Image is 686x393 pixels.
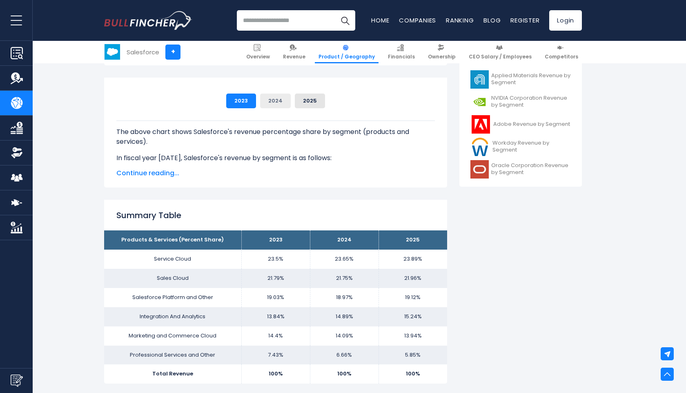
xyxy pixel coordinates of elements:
td: 23.89% [379,250,447,269]
a: Go to homepage [104,11,192,30]
td: Sales Cloud [104,269,241,288]
p: In fiscal year [DATE], Salesforce's revenue by segment is as follows: [116,153,435,163]
td: Marketing and Commerce Cloud [104,326,241,346]
button: 2024 [260,94,291,108]
td: Total Revenue [104,364,241,384]
a: Revenue [279,41,309,63]
span: Competitors [545,54,578,60]
span: Oracle Corporation Revenue by Segment [491,162,571,176]
img: Bullfincher logo [104,11,192,30]
img: Ownership [11,147,23,159]
td: 21.79% [241,269,310,288]
span: Continue reading... [116,168,435,178]
td: 19.03% [241,288,310,307]
span: Applied Materials Revenue by Segment [491,72,571,86]
a: Applied Materials Revenue by Segment [465,68,576,91]
a: Home [371,16,389,25]
td: 18.97% [310,288,379,307]
a: Login [549,10,582,31]
a: CEO Salary / Employees [465,41,535,63]
span: CEO Salary / Employees [469,54,532,60]
div: Salesforce [127,47,159,57]
span: NVIDIA Corporation Revenue by Segment [491,95,571,109]
div: The for Salesforce is the Service Cloud, which represents 23.5% of its total revenue. The for Sal... [116,121,435,307]
td: 7.43% [241,346,310,365]
img: NVDA logo [470,93,489,111]
button: Search [335,10,355,31]
td: 13.84% [241,307,310,326]
th: 2023 [241,230,310,250]
td: 100% [310,364,379,384]
td: 6.66% [310,346,379,365]
a: Ranking [446,16,474,25]
td: 13.94% [379,326,447,346]
td: Salesforce Platform and Other [104,288,241,307]
a: Adobe Revenue by Segment [465,113,576,136]
th: 2024 [310,230,379,250]
h2: Summary Table [116,209,435,221]
a: Financials [384,41,419,63]
a: Register [510,16,539,25]
span: Infosys Limited Revenue by Segment [491,50,571,64]
button: 2023 [226,94,256,108]
a: NVIDIA Corporation Revenue by Segment [465,91,576,113]
a: Product / Geography [315,41,379,63]
td: 23.65% [310,250,379,269]
td: 14.89% [310,307,379,326]
span: Financials [388,54,415,60]
a: Competitors [541,41,582,63]
a: Ownership [424,41,459,63]
a: Workday Revenue by Segment [465,136,576,158]
td: 15.24% [379,307,447,326]
td: 100% [379,364,447,384]
p: The above chart shows Salesforce's revenue percentage share by segment (products and services). [116,127,435,147]
span: Workday Revenue by Segment [492,140,571,154]
td: 14.09% [310,326,379,346]
img: CRM logo [105,44,120,60]
span: Ownership [428,54,456,60]
a: Companies [399,16,436,25]
td: Professional Services and Other [104,346,241,365]
th: Products & Services (Percent Share) [104,230,241,250]
a: Oracle Corporation Revenue by Segment [465,158,576,181]
span: Adobe Revenue by Segment [493,121,570,128]
img: WDAY logo [470,138,490,156]
a: Overview [243,41,274,63]
th: 2025 [379,230,447,250]
td: Integration And Analytics [104,307,241,326]
td: 5.85% [379,346,447,365]
a: + [165,45,180,60]
span: Revenue [283,54,305,60]
td: 21.75% [310,269,379,288]
span: Overview [246,54,270,60]
td: Service Cloud [104,250,241,269]
td: 23.5% [241,250,310,269]
td: 14.4% [241,326,310,346]
td: 21.96% [379,269,447,288]
button: 2025 [295,94,325,108]
span: Product / Geography [318,54,375,60]
img: ADBE logo [470,115,491,134]
img: AMAT logo [470,70,489,89]
img: ORCL logo [470,160,489,179]
td: 100% [241,364,310,384]
a: Blog [483,16,501,25]
td: 19.12% [379,288,447,307]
